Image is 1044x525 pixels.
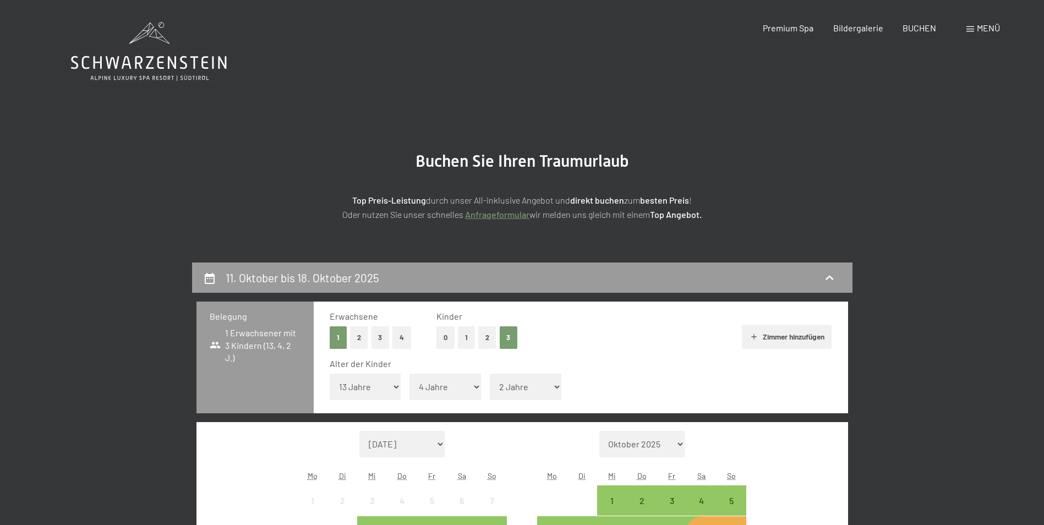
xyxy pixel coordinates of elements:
div: Anreise möglich [627,485,657,515]
button: 4 [392,326,411,349]
div: 3 [658,496,685,524]
abbr: Freitag [428,471,435,480]
div: 2 [329,496,356,524]
button: 2 [478,326,496,349]
strong: besten Preis [640,195,689,205]
abbr: Samstag [458,471,466,480]
div: Anreise nicht möglich [447,485,477,515]
h2: 11. Oktober bis 18. Oktober 2025 [226,271,379,285]
abbr: Montag [308,471,318,480]
div: 6 [448,496,475,524]
div: 4 [389,496,416,524]
div: Tue Sep 02 2025 [327,485,357,515]
div: Fri Oct 03 2025 [657,485,686,515]
abbr: Sonntag [488,471,496,480]
div: Anreise nicht möglich [477,485,506,515]
abbr: Donnerstag [397,471,407,480]
button: 3 [500,326,518,349]
abbr: Freitag [668,471,675,480]
a: BUCHEN [903,23,936,33]
div: Alter der Kinder [330,358,823,370]
span: Menü [977,23,1000,33]
div: Thu Oct 02 2025 [627,485,657,515]
a: Anfrageformular [465,209,529,220]
div: Wed Sep 03 2025 [357,485,387,515]
h3: Belegung [210,310,300,322]
abbr: Dienstag [339,471,346,480]
div: Mon Sep 01 2025 [298,485,327,515]
div: Anreise nicht möglich [327,485,357,515]
div: Anreise möglich [687,485,717,515]
strong: Top Angebot. [650,209,702,220]
span: Buchen Sie Ihren Traumurlaub [416,151,629,171]
button: Zimmer hinzufügen [742,325,832,349]
abbr: Mittwoch [608,471,616,480]
div: 1 [299,496,326,524]
div: Sat Oct 04 2025 [687,485,717,515]
button: 2 [350,326,368,349]
div: Anreise nicht möglich [357,485,387,515]
div: 3 [358,496,386,524]
div: 5 [418,496,446,524]
div: 7 [478,496,505,524]
strong: direkt buchen [570,195,624,205]
button: 1 [458,326,475,349]
div: Anreise möglich [657,485,686,515]
div: Thu Sep 04 2025 [387,485,417,515]
button: 1 [330,326,347,349]
abbr: Dienstag [578,471,586,480]
div: Fri Sep 05 2025 [417,485,447,515]
div: Anreise nicht möglich [298,485,327,515]
div: 1 [598,496,626,524]
abbr: Sonntag [727,471,736,480]
div: Sun Sep 07 2025 [477,485,506,515]
span: Erwachsene [330,311,378,321]
abbr: Montag [547,471,557,480]
div: 5 [718,496,745,524]
abbr: Samstag [697,471,706,480]
div: Anreise möglich [717,485,746,515]
abbr: Donnerstag [637,471,647,480]
div: Sat Sep 06 2025 [447,485,477,515]
div: Wed Oct 01 2025 [597,485,627,515]
a: Bildergalerie [833,23,883,33]
div: Anreise nicht möglich [417,485,447,515]
div: 4 [688,496,715,524]
p: durch unser All-inklusive Angebot und zum ! Oder nutzen Sie unser schnelles wir melden uns gleich... [247,193,797,221]
a: Premium Spa [763,23,813,33]
div: Anreise möglich [597,485,627,515]
strong: Top Preis-Leistung [352,195,426,205]
span: 1 Erwachsener mit 3 Kindern (13, 4, 2 J.) [210,327,300,364]
div: Anreise nicht möglich [387,485,417,515]
abbr: Mittwoch [368,471,376,480]
span: Kinder [436,311,462,321]
button: 3 [371,326,390,349]
button: 0 [436,326,455,349]
div: Sun Oct 05 2025 [717,485,746,515]
div: 2 [628,496,655,524]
